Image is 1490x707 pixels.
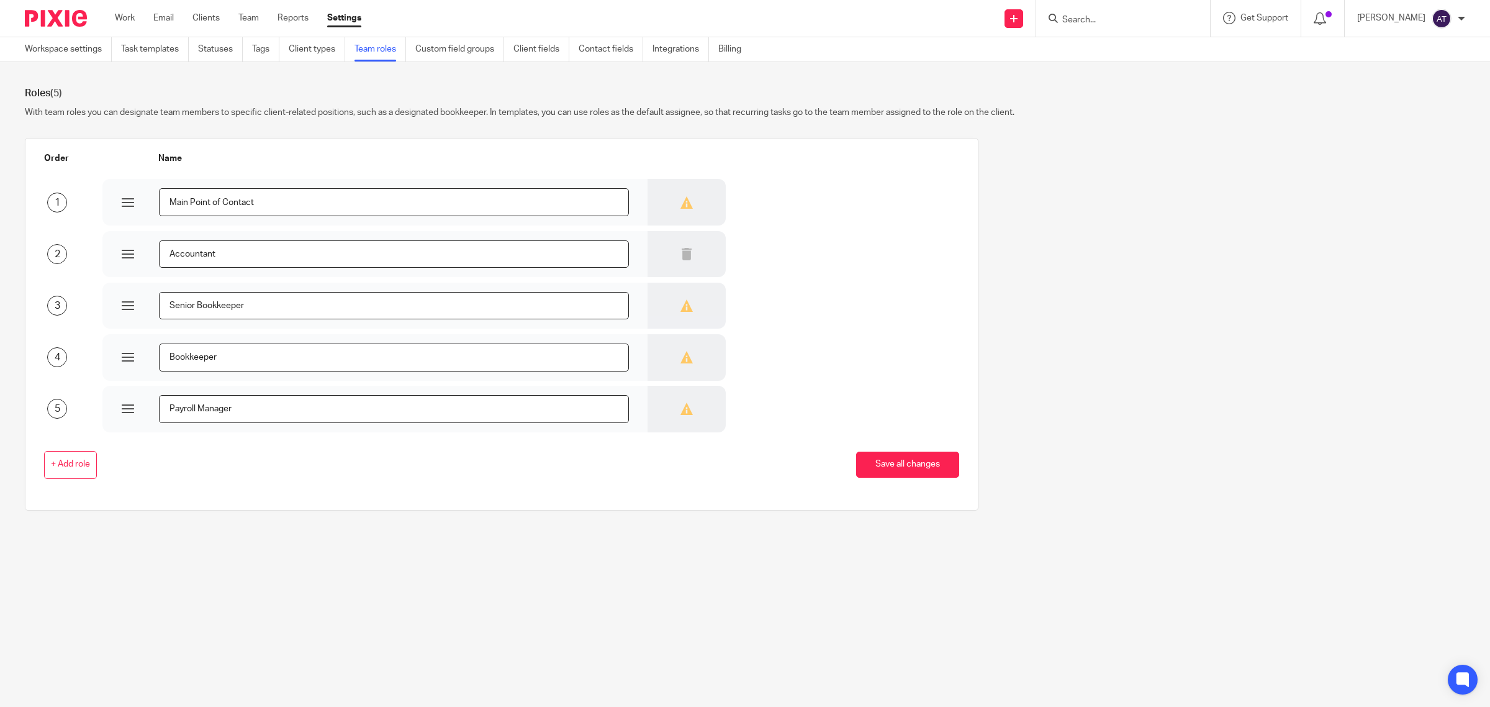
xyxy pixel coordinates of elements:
[51,460,90,470] span: + Add role
[25,87,1465,100] h1: Roles
[159,344,629,372] input: e.g Tax advisor
[25,37,112,62] a: Workspace settings
[115,12,135,24] a: Work
[159,395,629,423] input: e.g Tax advisor
[25,106,1465,119] p: With team roles you can designate team members to specific client-related positions, such as a de...
[47,193,67,212] div: 1
[1061,15,1173,26] input: Search
[278,12,309,24] a: Reports
[415,37,504,62] a: Custom field groups
[159,188,629,216] input: e.g Tax advisor
[159,240,629,268] input: e.g Tax advisor
[47,399,67,419] div: 5
[856,452,959,478] button: Save all changes
[513,37,569,62] a: Client fields
[50,88,62,98] span: (5)
[158,152,182,165] label: Name
[252,37,279,62] a: Tags
[579,37,643,62] a: Contact fields
[1432,9,1452,29] img: svg%3E
[289,37,345,62] a: Client types
[652,37,709,62] a: Integrations
[354,37,406,62] a: Team roles
[47,296,67,316] div: 3
[25,10,87,27] img: Pixie
[44,451,97,479] button: + Add role
[159,292,629,320] input: e.g Tax advisor
[192,12,220,24] a: Clients
[238,12,259,24] a: Team
[198,37,243,62] a: Statuses
[47,244,67,264] div: 2
[44,152,69,165] label: Order
[718,37,751,62] a: Billing
[121,37,189,62] a: Task templates
[153,12,174,24] a: Email
[1240,14,1288,22] span: Get Support
[327,12,361,24] a: Settings
[47,347,67,367] div: 4
[1357,12,1425,24] p: [PERSON_NAME]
